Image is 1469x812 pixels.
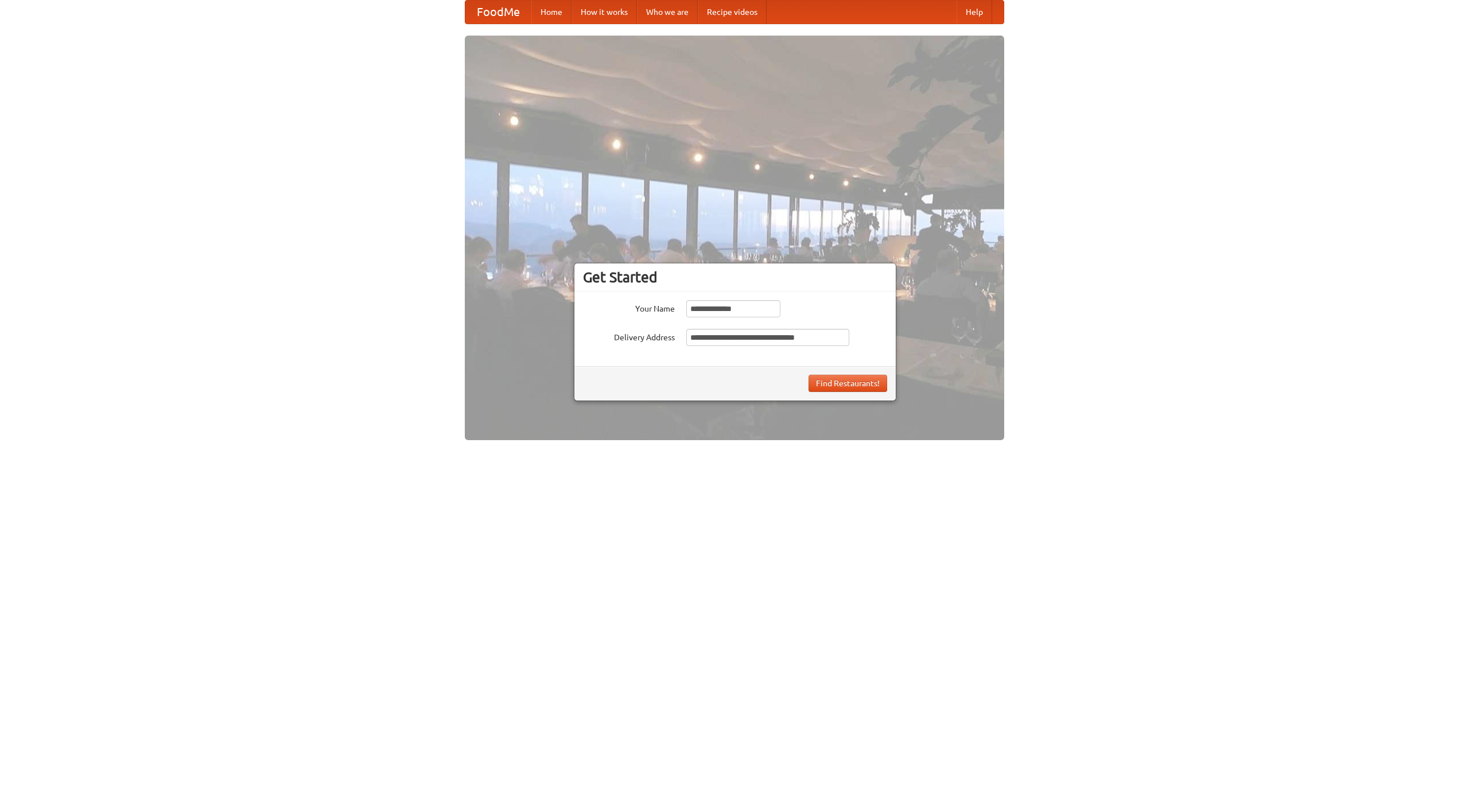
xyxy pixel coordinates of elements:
label: Your Name [583,300,675,314]
a: Home [531,1,572,24]
a: Who we are [637,1,698,24]
label: Delivery Address [583,329,675,343]
button: Find Restaurants! [809,375,887,392]
a: Recipe videos [698,1,767,24]
a: Help [957,1,992,24]
a: FoodMe [465,1,531,24]
a: How it works [572,1,637,24]
h3: Get Started [583,269,887,286]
